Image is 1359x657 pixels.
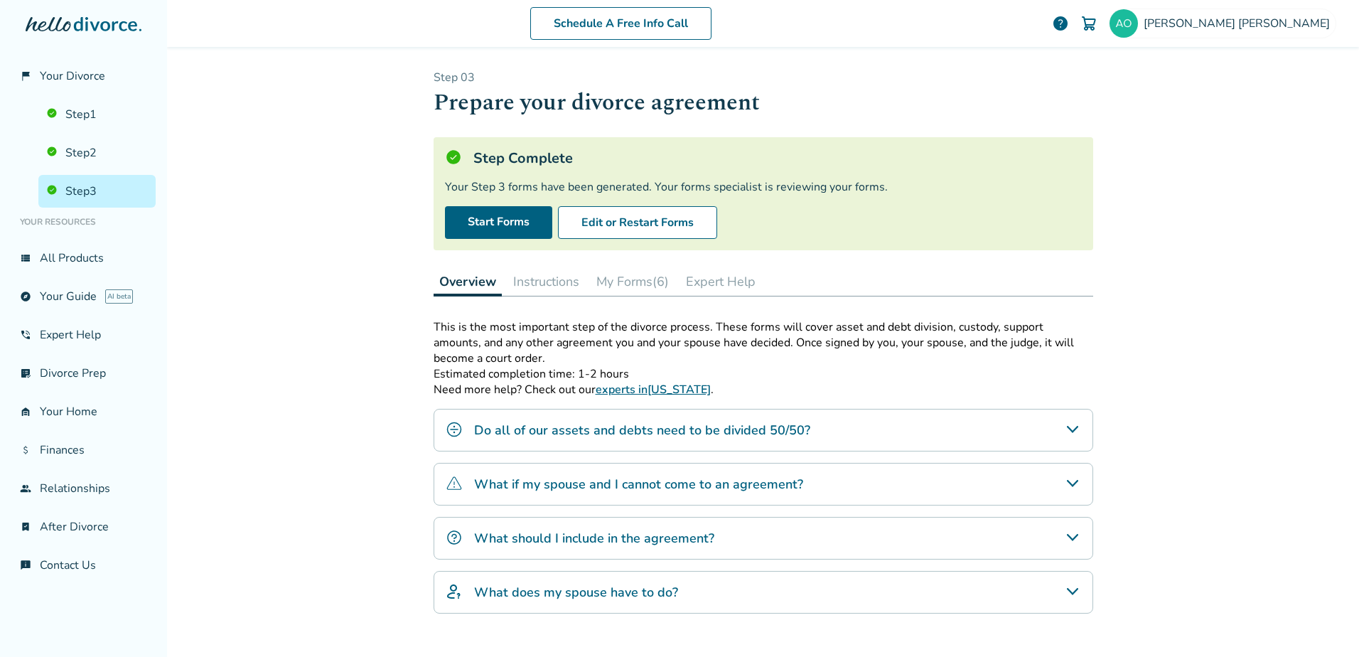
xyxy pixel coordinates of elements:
[11,208,156,236] li: Your Resources
[558,206,717,239] button: Edit or Restart Forms
[20,444,31,456] span: attach_money
[680,267,761,296] button: Expert Help
[11,319,156,351] a: phone_in_talkExpert Help
[434,409,1093,452] div: Do all of our assets and debts need to be divided 50/50?
[445,206,552,239] a: Start Forms
[446,529,463,546] img: What should I include in the agreement?
[473,149,573,168] h5: Step Complete
[474,475,803,493] h4: What if my spouse and I cannot come to an agreement?
[591,267,675,296] button: My Forms(6)
[1288,589,1359,657] iframe: Chat Widget
[434,85,1093,120] h1: Prepare your divorce agreement
[20,406,31,417] span: garage_home
[474,583,678,602] h4: What does my spouse have to do?
[446,421,463,438] img: Do all of our assets and debts need to be divided 50/50?
[11,357,156,390] a: list_alt_checkDivorce Prep
[11,242,156,274] a: view_listAll Products
[11,60,156,92] a: flag_2Your Divorce
[11,472,156,505] a: groupRelationships
[434,267,502,297] button: Overview
[445,179,1082,195] div: Your Step 3 forms have been generated. Your forms specialist is reviewing your forms.
[40,68,105,84] span: Your Divorce
[20,252,31,264] span: view_list
[11,549,156,582] a: chat_infoContact Us
[11,280,156,313] a: exploreYour GuideAI beta
[105,289,133,304] span: AI beta
[38,98,156,131] a: Step1
[474,529,714,547] h4: What should I include in the agreement?
[434,70,1093,85] p: Step 0 3
[20,329,31,341] span: phone_in_talk
[20,70,31,82] span: flag_2
[434,319,1093,366] p: This is the most important step of the divorce process. These forms will cover asset and debt div...
[38,175,156,208] a: Step3
[1144,16,1336,31] span: [PERSON_NAME] [PERSON_NAME]
[434,517,1093,560] div: What should I include in the agreement?
[20,483,31,494] span: group
[11,395,156,428] a: garage_homeYour Home
[446,583,463,600] img: What does my spouse have to do?
[1080,15,1097,32] img: Cart
[434,382,1093,397] p: Need more help? Check out our .
[507,267,585,296] button: Instructions
[20,291,31,302] span: explore
[20,560,31,571] span: chat_info
[434,571,1093,614] div: What does my spouse have to do?
[1052,15,1069,32] a: help
[434,366,1093,382] p: Estimated completion time: 1-2 hours
[20,521,31,533] span: bookmark_check
[596,382,711,397] a: experts in[US_STATE]
[38,137,156,169] a: Step2
[11,434,156,466] a: attach_moneyFinances
[1110,9,1138,38] img: angela@osbhome.com
[11,511,156,543] a: bookmark_checkAfter Divorce
[530,7,711,40] a: Schedule A Free Info Call
[474,421,810,439] h4: Do all of our assets and debts need to be divided 50/50?
[20,368,31,379] span: list_alt_check
[434,463,1093,506] div: What if my spouse and I cannot come to an agreement?
[446,475,463,492] img: What if my spouse and I cannot come to an agreement?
